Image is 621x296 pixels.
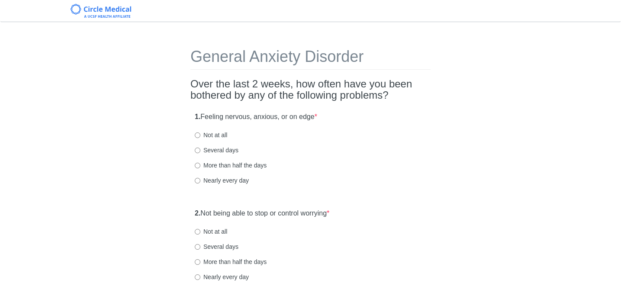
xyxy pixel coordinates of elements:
label: More than half the days [195,161,267,170]
label: More than half the days [195,257,267,266]
input: Nearly every day [195,178,200,183]
strong: 1. [195,113,200,120]
label: Several days [195,242,238,251]
img: Circle Medical Logo [71,4,132,18]
label: Feeling nervous, anxious, or on edge [195,112,317,122]
h1: General Anxiety Disorder [190,48,431,70]
input: Not at all [195,132,200,138]
input: More than half the days [195,259,200,265]
label: Not being able to stop or control worrying [195,209,329,219]
input: Several days [195,244,200,250]
strong: 2. [195,209,200,217]
input: Nearly every day [195,274,200,280]
h2: Over the last 2 weeks, how often have you been bothered by any of the following problems? [190,78,431,101]
label: Several days [195,146,238,154]
label: Nearly every day [195,273,249,281]
input: More than half the days [195,163,200,168]
label: Not at all [195,227,227,236]
label: Nearly every day [195,176,249,185]
input: Not at all [195,229,200,235]
input: Several days [195,148,200,153]
label: Not at all [195,131,227,139]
